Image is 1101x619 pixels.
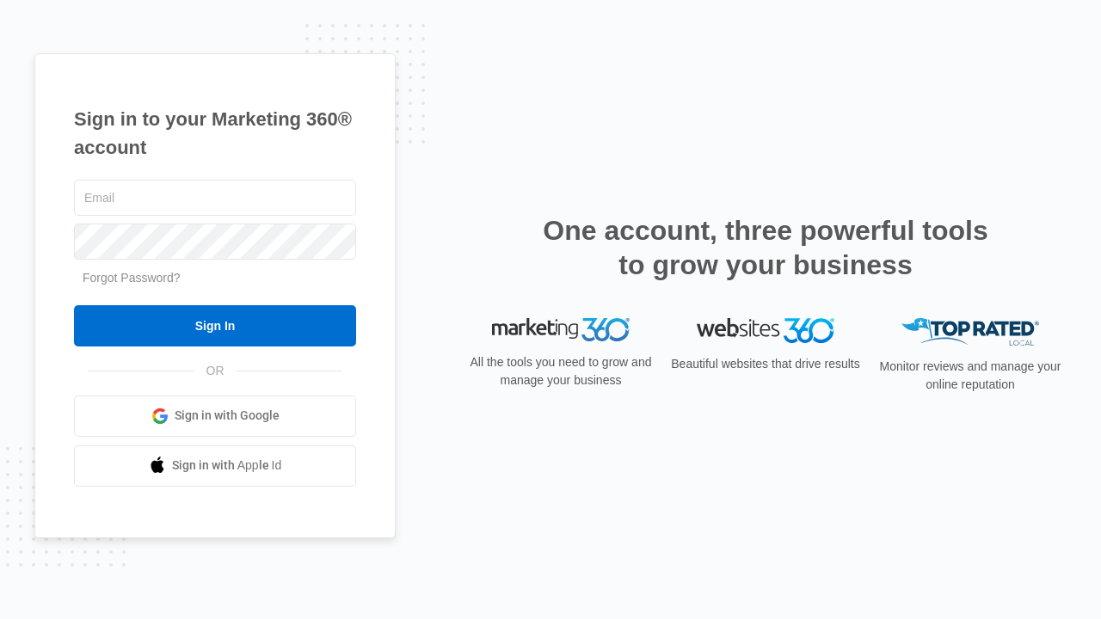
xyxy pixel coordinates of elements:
[172,457,282,475] span: Sign in with Apple Id
[538,213,993,282] h2: One account, three powerful tools to grow your business
[901,318,1039,346] img: Top Rated Local
[74,445,356,487] a: Sign in with Apple Id
[74,395,356,437] a: Sign in with Google
[669,355,862,373] p: Beautiful websites that drive results
[74,305,356,346] input: Sign In
[175,407,280,425] span: Sign in with Google
[464,353,657,389] p: All the tools you need to grow and manage your business
[74,105,356,162] h1: Sign in to your Marketing 360® account
[697,318,834,343] img: Websites 360
[194,362,237,380] span: OR
[492,318,630,342] img: Marketing 360
[74,180,356,216] input: Email
[83,271,181,285] a: Forgot Password?
[874,358,1067,394] p: Monitor reviews and manage your online reputation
